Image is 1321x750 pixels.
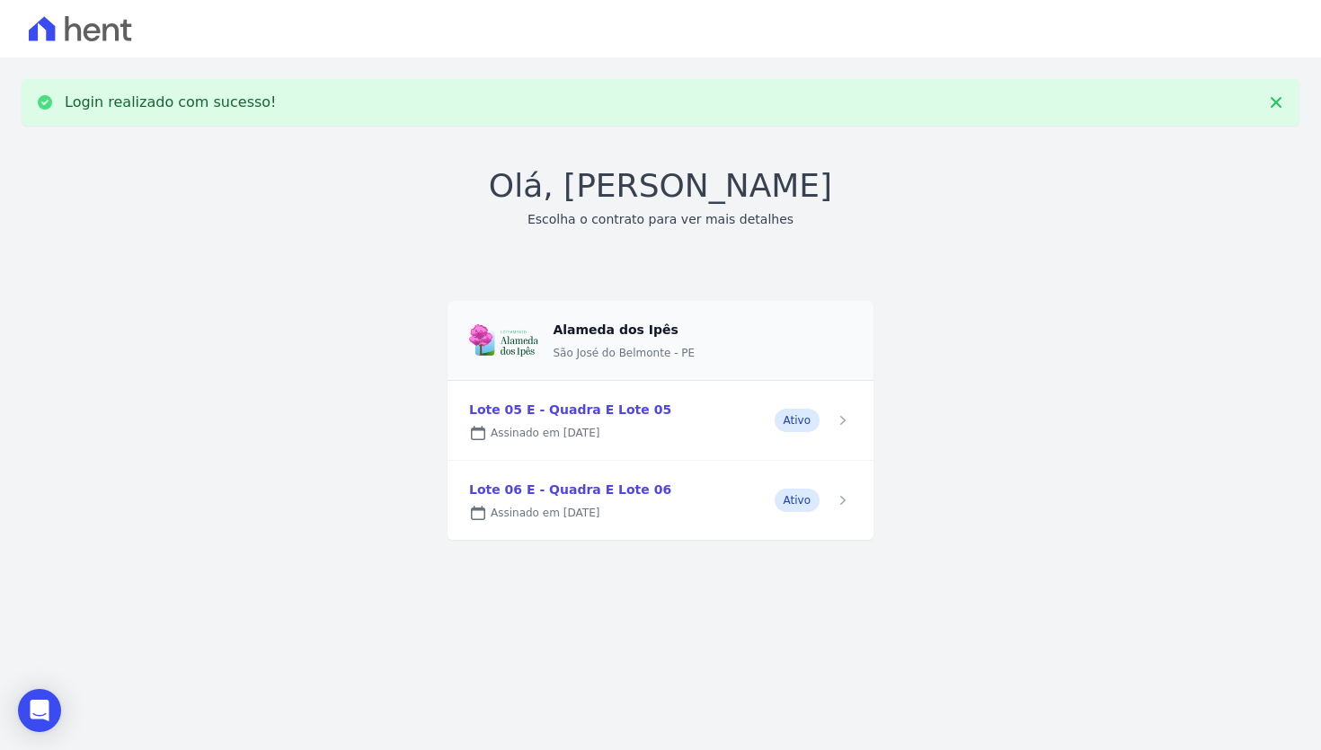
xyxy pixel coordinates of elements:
div: Open Intercom Messenger [18,689,61,732]
h3: Escolha o contrato para ver mais detalhes [528,210,793,229]
a: São José do Belmonte - PE [553,344,695,362]
h1: Olá, [PERSON_NAME] [489,162,832,210]
p: Login realizado com sucesso! [65,93,277,111]
a: Alameda dos Ipês [553,322,678,337]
